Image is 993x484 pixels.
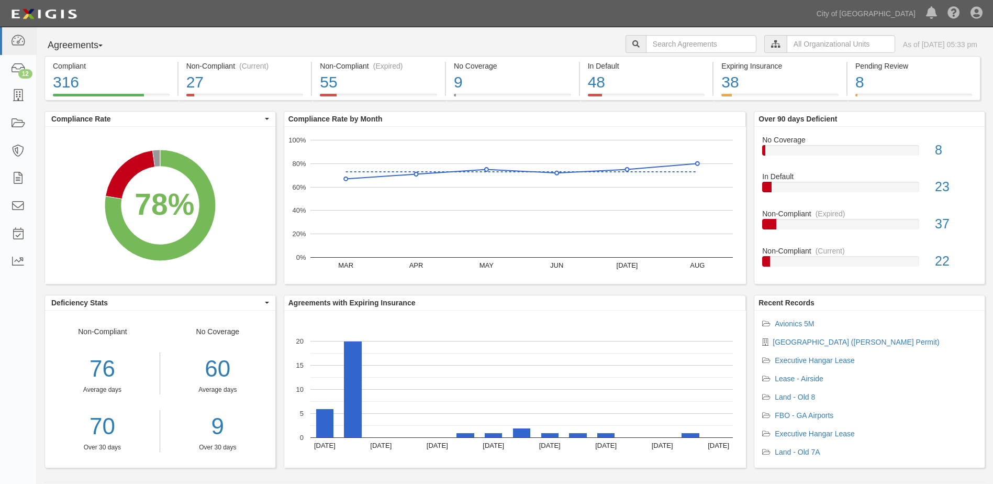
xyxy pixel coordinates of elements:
text: 80% [292,160,306,168]
a: FBO - GA Airports [775,411,833,420]
div: Non-Compliant [754,246,985,256]
div: Non-Compliant [754,208,985,219]
a: Land - Old 8 [775,393,815,401]
input: Search Agreements [646,35,756,53]
a: [GEOGRAPHIC_DATA] ([PERSON_NAME] Permit) [773,338,939,346]
a: 9 [168,410,267,443]
div: 27 [186,71,304,94]
text: [DATE] [708,442,729,449]
text: [DATE] [651,442,673,449]
div: (Current) [239,61,269,71]
text: [DATE] [427,442,448,449]
div: Non-Compliant (Current) [186,61,304,71]
text: [DATE] [370,442,392,449]
text: 10 [296,386,303,393]
text: [DATE] [616,261,638,269]
a: Executive Hangar Lease [775,430,855,438]
div: Over 30 days [45,443,160,452]
div: In Default [754,171,985,182]
div: 8 [927,141,985,160]
text: JUN [550,261,563,269]
button: Compliance Rate [45,112,275,126]
b: Compliance Rate by Month [288,115,383,123]
text: [DATE] [539,442,561,449]
b: Recent Records [758,299,815,307]
svg: A chart. [284,127,746,284]
div: Non-Compliant [45,326,160,452]
text: 20 [296,337,303,345]
svg: A chart. [284,311,746,468]
text: 5 [300,410,304,417]
a: City of [GEOGRAPHIC_DATA] [811,3,921,24]
a: In Default23 [762,171,977,208]
button: Agreements [44,35,123,56]
span: Compliance Rate [51,114,262,124]
div: 37 [927,215,985,234]
text: MAY [479,261,494,269]
text: AUG [690,261,705,269]
text: 100% [288,136,306,144]
div: (Expired) [816,208,845,219]
text: 40% [292,206,306,214]
div: Over 30 days [168,443,267,452]
text: 60% [292,183,306,191]
div: 316 [53,71,170,94]
a: Land - Old 7A [775,448,820,456]
div: 23 [927,178,985,196]
a: Non-Compliant(Expired)55 [312,94,445,102]
text: 0 [300,434,304,442]
div: 48 [588,71,705,94]
div: No Coverage [160,326,275,452]
a: In Default48 [580,94,713,102]
text: [DATE] [483,442,504,449]
text: 15 [296,361,303,369]
div: Non-Compliant (Expired) [320,61,437,71]
a: Executive Hangar Lease [775,356,855,365]
div: As of [DATE] 05:33 pm [903,39,977,50]
div: Pending Review [855,61,972,71]
text: [DATE] [314,442,336,449]
div: 22 [927,252,985,271]
div: (Expired) [373,61,403,71]
div: 8 [855,71,972,94]
img: logo-5460c22ac91f19d4615b14bd174203de0afe785f0fc80cf4dbbc73dc1793850b.png [8,5,80,24]
div: 9 [454,71,571,94]
a: Compliant316 [44,94,177,102]
i: Help Center - Complianz [947,7,960,20]
svg: A chart. [45,127,275,284]
a: 70 [45,410,160,443]
text: [DATE] [595,442,617,449]
div: 60 [168,353,267,386]
text: APR [409,261,423,269]
a: Non-Compliant(Current)22 [762,246,977,275]
span: Deficiency Stats [51,298,262,308]
div: Compliant [53,61,170,71]
b: Agreements with Expiring Insurance [288,299,416,307]
div: Expiring Insurance [721,61,839,71]
text: MAR [338,261,353,269]
div: (Current) [816,246,845,256]
div: 12 [18,69,32,79]
a: Lease - Airside [775,375,823,383]
a: Avionics 5M [775,320,814,328]
a: Pending Review8 [847,94,980,102]
div: Average days [45,386,160,394]
a: Expiring Insurance38 [713,94,846,102]
text: 0% [296,254,306,261]
input: All Organizational Units [787,35,895,53]
div: No Coverage [454,61,571,71]
div: 78% [135,183,194,226]
div: 38 [721,71,839,94]
b: Over 90 days Deficient [758,115,837,123]
div: 55 [320,71,437,94]
a: No Coverage9 [446,94,579,102]
a: Non-Compliant(Current)27 [178,94,311,102]
div: In Default [588,61,705,71]
a: Non-Compliant(Expired)37 [762,208,977,246]
div: 76 [45,353,160,386]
